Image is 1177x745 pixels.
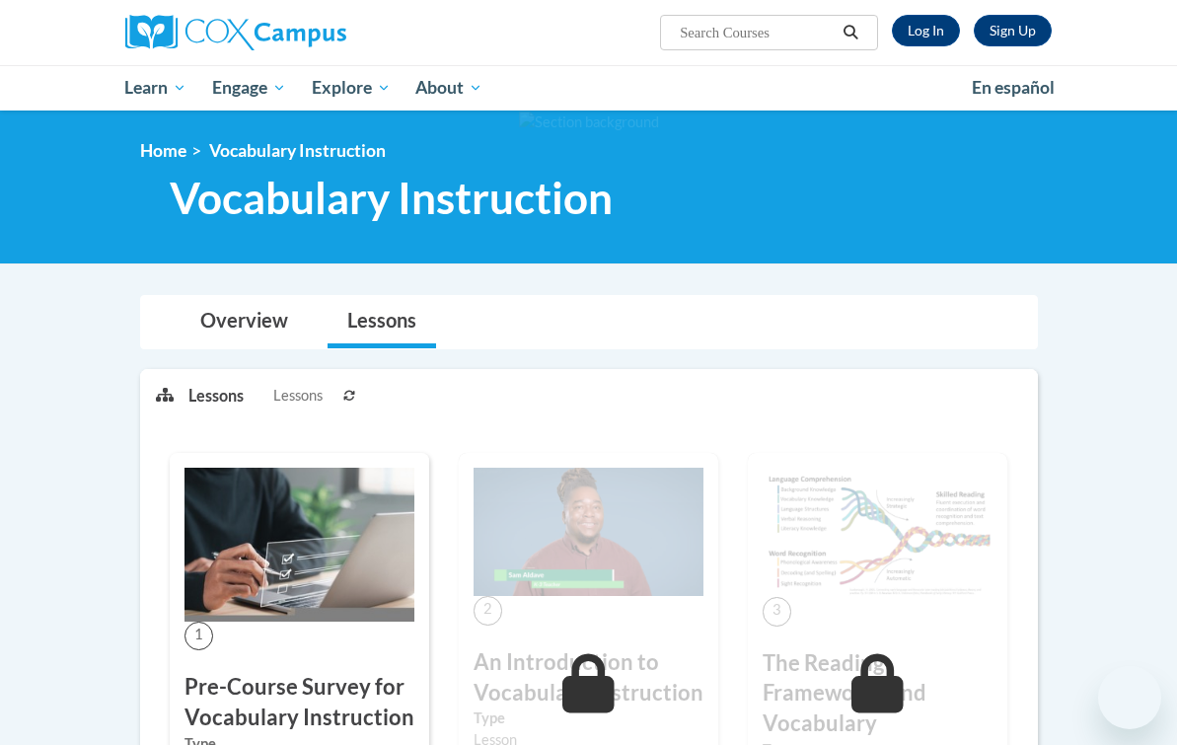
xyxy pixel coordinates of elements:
[199,65,299,111] a: Engage
[763,597,791,626] span: 3
[474,596,502,625] span: 2
[519,112,659,133] img: Section background
[312,76,391,100] span: Explore
[184,672,414,733] h3: Pre-Course Survey for Vocabulary Instruction
[184,468,414,622] img: Course Image
[974,15,1052,46] a: Register
[209,140,386,161] span: Vocabulary Instruction
[212,76,286,100] span: Engage
[273,385,323,407] span: Lessons
[188,385,244,407] p: Lessons
[474,647,703,708] h3: An Introduction to Vocabulary Instruction
[328,296,436,348] a: Lessons
[184,622,213,650] span: 1
[474,708,703,729] label: Type
[842,26,859,40] i: 
[415,76,482,100] span: About
[124,76,186,100] span: Learn
[112,65,200,111] a: Learn
[403,65,495,111] a: About
[1098,666,1161,729] iframe: Button to launch messaging window
[140,140,186,161] a: Home
[763,468,993,597] img: Course Image
[299,65,404,111] a: Explore
[836,21,865,44] button: Search
[125,15,414,50] a: Cox Campus
[125,15,346,50] img: Cox Campus
[474,468,703,597] img: Course Image
[763,648,993,739] h3: The Reading Frameworks and Vocabulary
[678,21,836,44] input: Search Courses
[972,77,1055,98] span: En español
[892,15,960,46] a: Log In
[170,172,613,224] span: Vocabulary Instruction
[110,65,1067,111] div: Main menu
[181,296,308,348] a: Overview
[959,67,1067,109] a: En español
